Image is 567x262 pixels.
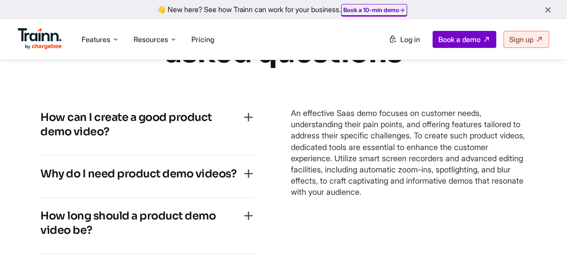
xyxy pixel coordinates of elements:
h4: How can I create a good product demo video? [40,110,241,139]
span: Sign up [509,35,533,44]
b: Book a 10-min demo [343,6,399,13]
img: Trainn Logo [18,28,62,50]
span: Resources [134,34,168,44]
span: Log in [400,35,420,44]
b: asked questions [165,34,403,71]
a: Book a demo [433,31,496,48]
span: Book a demo [438,35,480,44]
h4: Why do I need product demo videos? [40,167,236,181]
p: An effective Saas demo focuses on customer needs, understanding their pain points, and offering f... [291,107,527,198]
a: Pricing [191,35,214,44]
iframe: Chat Widget [522,219,567,262]
span: Features [82,34,110,44]
a: Sign up [503,31,549,48]
a: Book a 10-min demo→ [343,6,405,13]
a: Log in [383,31,425,47]
div: 👋 New here? See how Trainn can work for your business. [5,5,562,14]
h4: How long should a product demo video be? [40,209,241,237]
